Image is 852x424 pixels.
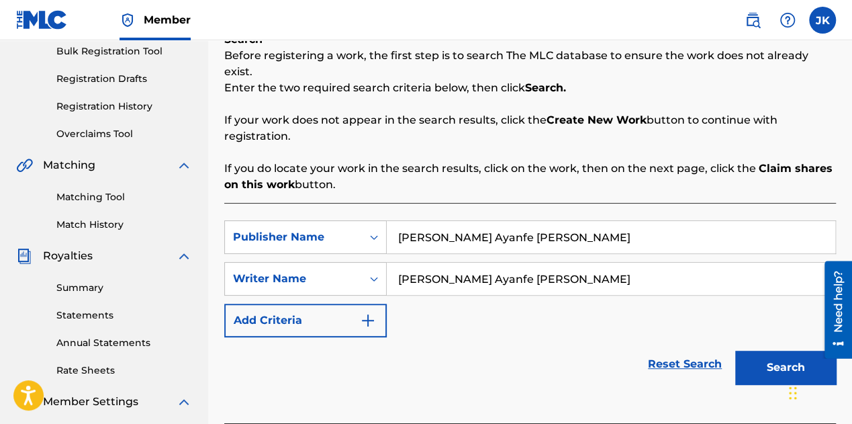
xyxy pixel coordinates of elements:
[144,12,191,28] span: Member
[785,359,852,424] iframe: Chat Widget
[56,44,192,58] a: Bulk Registration Tool
[56,364,192,378] a: Rate Sheets
[814,261,852,358] iframe: Resource Center
[224,304,387,337] button: Add Criteria
[56,190,192,204] a: Matching Tool
[789,373,797,413] div: Drag
[360,312,376,329] img: 9d2ae6d4665cec9f34b9.svg
[43,157,95,173] span: Matching
[56,281,192,295] a: Summary
[224,161,836,193] p: If you do locate your work in the search results, click on the work, then on the next page, click...
[176,394,192,410] img: expand
[16,10,68,30] img: MLC Logo
[43,248,93,264] span: Royalties
[641,349,728,379] a: Reset Search
[525,81,566,94] strong: Search.
[224,48,836,80] p: Before registering a work, the first step is to search The MLC database to ensure the work does n...
[224,220,836,391] form: Search Form
[233,271,354,287] div: Writer Name
[233,229,354,245] div: Publisher Name
[56,72,192,86] a: Registration Drafts
[43,394,138,410] span: Member Settings
[779,12,796,28] img: help
[120,12,136,28] img: Top Rightsholder
[176,157,192,173] img: expand
[774,7,801,34] div: Help
[56,336,192,350] a: Annual Statements
[224,80,836,96] p: Enter the two required search criteria below, then click
[16,248,32,264] img: Royalties
[56,99,192,114] a: Registration History
[809,7,836,34] div: User Menu
[547,114,647,126] strong: Create New Work
[745,12,761,28] img: search
[56,308,192,323] a: Statements
[224,112,836,144] p: If your work does not appear in the search results, click the button to continue with registration.
[176,248,192,264] img: expand
[16,157,33,173] img: Matching
[56,127,192,141] a: Overclaims Tool
[735,351,836,384] button: Search
[739,7,766,34] a: Public Search
[56,218,192,232] a: Match History
[15,9,33,71] div: Need help?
